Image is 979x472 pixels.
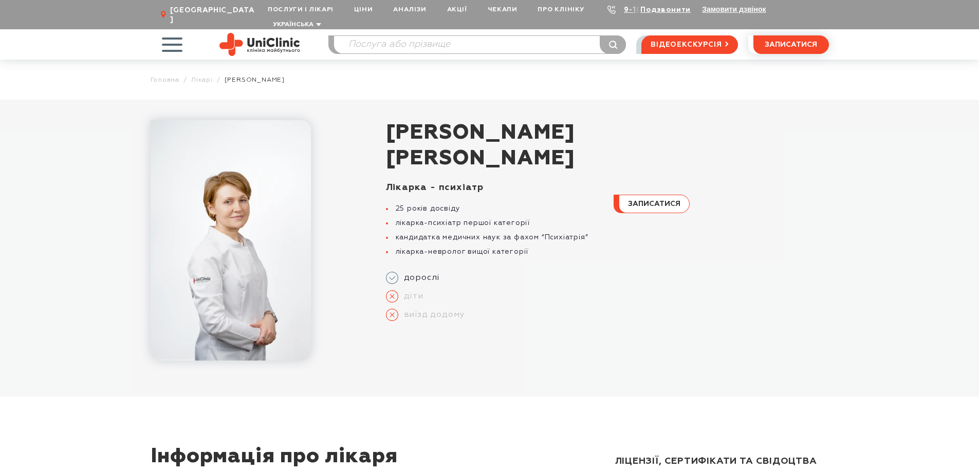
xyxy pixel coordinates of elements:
[702,5,766,13] button: Замовити дзвінок
[398,273,440,283] span: дорослі
[273,22,313,28] span: Українська
[628,200,680,207] span: записатися
[398,310,465,320] span: виїзд додому
[386,247,601,256] li: лікарка-невролог вищої категорії
[386,233,601,242] li: кандидатка медичних наук за фахом “Психіатрія”
[624,6,646,13] a: 9-103
[270,21,321,29] button: Українська
[386,218,601,228] li: лікарка-психіатр першої категорії
[651,36,722,53] span: відеоекскурсія
[753,35,829,54] button: записатися
[191,76,213,84] a: Лікарі
[151,76,180,84] a: Головна
[219,33,300,56] img: Uniclinic
[386,120,829,146] span: [PERSON_NAME]
[225,76,285,84] span: [PERSON_NAME]
[614,195,690,213] button: записатися
[398,291,423,301] span: діти
[386,182,601,194] div: Лікарка - психіатр
[640,6,691,13] a: Подзвонити
[386,120,829,172] h1: [PERSON_NAME]
[765,41,817,48] span: записатися
[170,6,257,24] span: [GEOGRAPHIC_DATA]
[151,120,311,361] img: Чередніченко Наталія Валеріївна
[334,36,626,53] input: Послуга або прізвище
[386,204,601,213] li: 25 років досвіду
[641,35,737,54] a: відеоекскурсія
